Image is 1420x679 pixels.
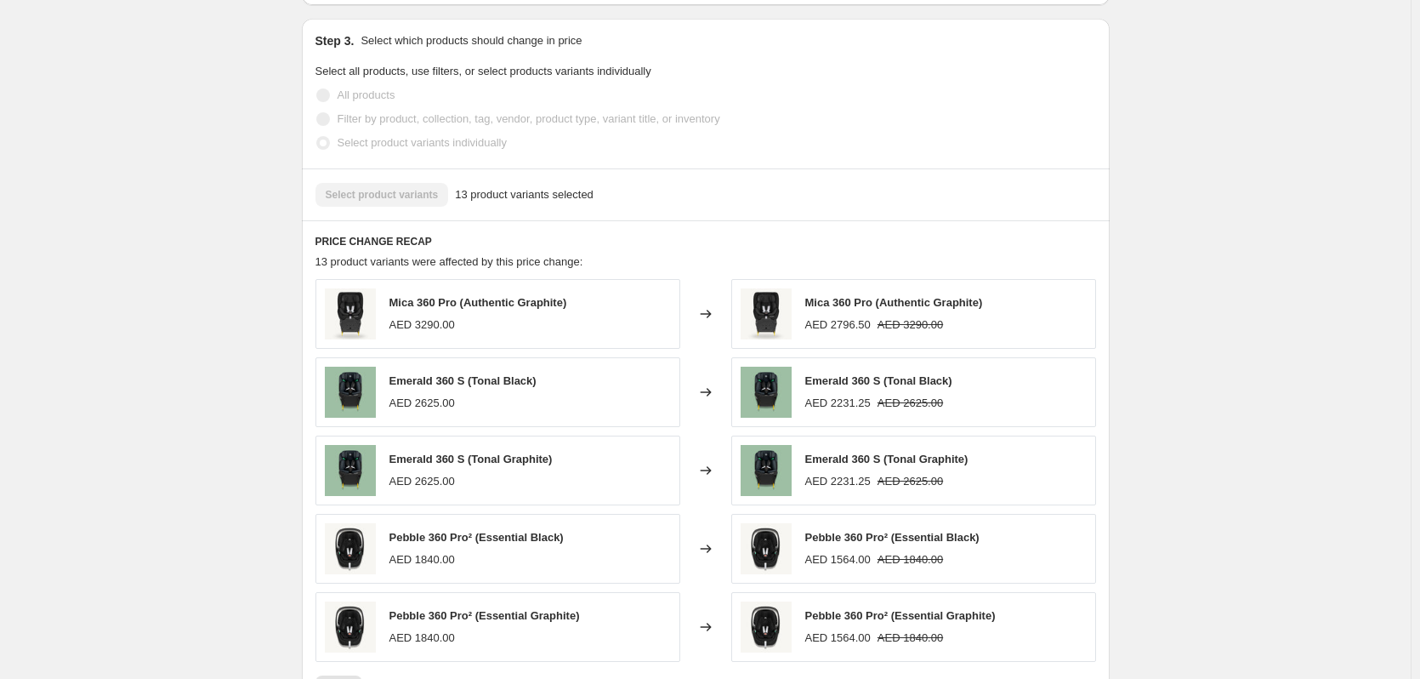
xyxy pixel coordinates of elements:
span: All products [338,88,395,101]
div: AED 2625.00 [389,395,455,412]
div: AED 1840.00 [389,630,455,647]
span: 13 product variants selected [455,186,594,203]
img: E360S_TB_80x.jpg [325,367,376,418]
span: Select all products, use filters, or select products variants individually [315,65,651,77]
strike: AED 1840.00 [878,630,943,647]
p: Select which products should change in price [361,32,582,49]
img: MICA360PROAUTHENTICBLACK_80x.jpg [741,288,792,339]
span: Emerald 360 S (Tonal Black) [805,374,952,387]
div: AED 1564.00 [805,551,871,568]
h2: Step 3. [315,32,355,49]
div: AED 1840.00 [389,551,455,568]
span: Select product variants individually [338,136,507,149]
span: Pebble 360 Pro² (Essential Black) [805,531,980,544]
img: E360S_TB_80x.jpg [741,367,792,418]
div: AED 3290.00 [389,317,455,334]
span: Pebble 360 Pro² (Essential Graphite) [805,609,996,622]
strike: AED 1840.00 [878,551,943,568]
h6: PRICE CHANGE RECAP [315,235,1096,248]
div: AED 1564.00 [805,630,871,647]
div: AED 2796.50 [805,317,871,334]
span: Mica 360 Pro (Authentic Graphite) [389,296,567,309]
div: AED 2231.25 [805,395,871,412]
img: P360PRO2_EBLK_80x.jpg [741,602,792,653]
span: Pebble 360 Pro² (Essential Graphite) [389,609,580,622]
span: Mica 360 Pro (Authentic Graphite) [805,296,983,309]
strike: AED 3290.00 [878,317,943,334]
img: P360PRO2_EBLK_80x.jpg [325,602,376,653]
span: Filter by product, collection, tag, vendor, product type, variant title, or inventory [338,112,720,125]
span: 13 product variants were affected by this price change: [315,255,583,268]
div: AED 2625.00 [389,473,455,490]
span: Emerald 360 S (Tonal Graphite) [389,453,553,465]
img: E360S_TB_80x.jpg [741,445,792,496]
div: AED 2231.25 [805,473,871,490]
strike: AED 2625.00 [878,473,943,490]
img: P360PRO2_EBLK_80x.jpg [325,523,376,574]
img: MICA360PROAUTHENTICBLACK_80x.jpg [325,288,376,339]
img: P360PRO2_EBLK_80x.jpg [741,523,792,574]
span: Emerald 360 S (Tonal Black) [389,374,537,387]
span: Emerald 360 S (Tonal Graphite) [805,453,968,465]
img: E360S_TB_80x.jpg [325,445,376,496]
span: Pebble 360 Pro² (Essential Black) [389,531,564,544]
strike: AED 2625.00 [878,395,943,412]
